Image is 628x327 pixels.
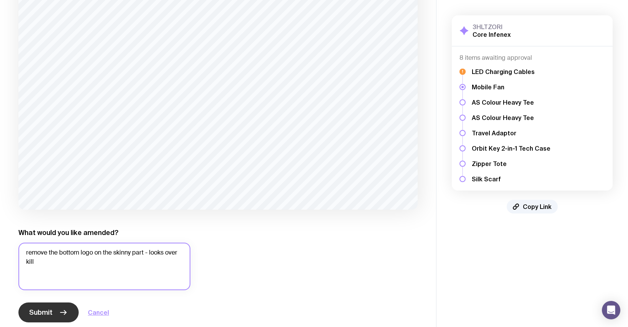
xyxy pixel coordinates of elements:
[472,129,550,137] h5: Travel Adaptor
[18,302,79,322] button: Submit
[473,23,511,31] h3: 3HLTZORI
[18,228,119,237] label: What would you like amended?
[459,54,605,62] h4: 8 items awaiting approval
[472,83,550,91] h5: Mobile Fan
[472,114,550,122] h5: AS Colour Heavy Tee
[472,68,550,76] h5: LED Charging Cables
[472,145,550,152] h5: Orbit Key 2-in-1 Tech Case
[523,203,552,210] span: Copy Link
[472,99,550,106] h5: AS Colour Heavy Tee
[88,308,109,317] button: Cancel
[472,175,550,183] h5: Silk Scarf
[472,160,550,168] h5: Zipper Tote
[602,301,620,319] div: Open Intercom Messenger
[507,200,558,214] button: Copy Link
[473,31,511,38] h2: Core Infenex
[29,308,53,317] span: Submit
